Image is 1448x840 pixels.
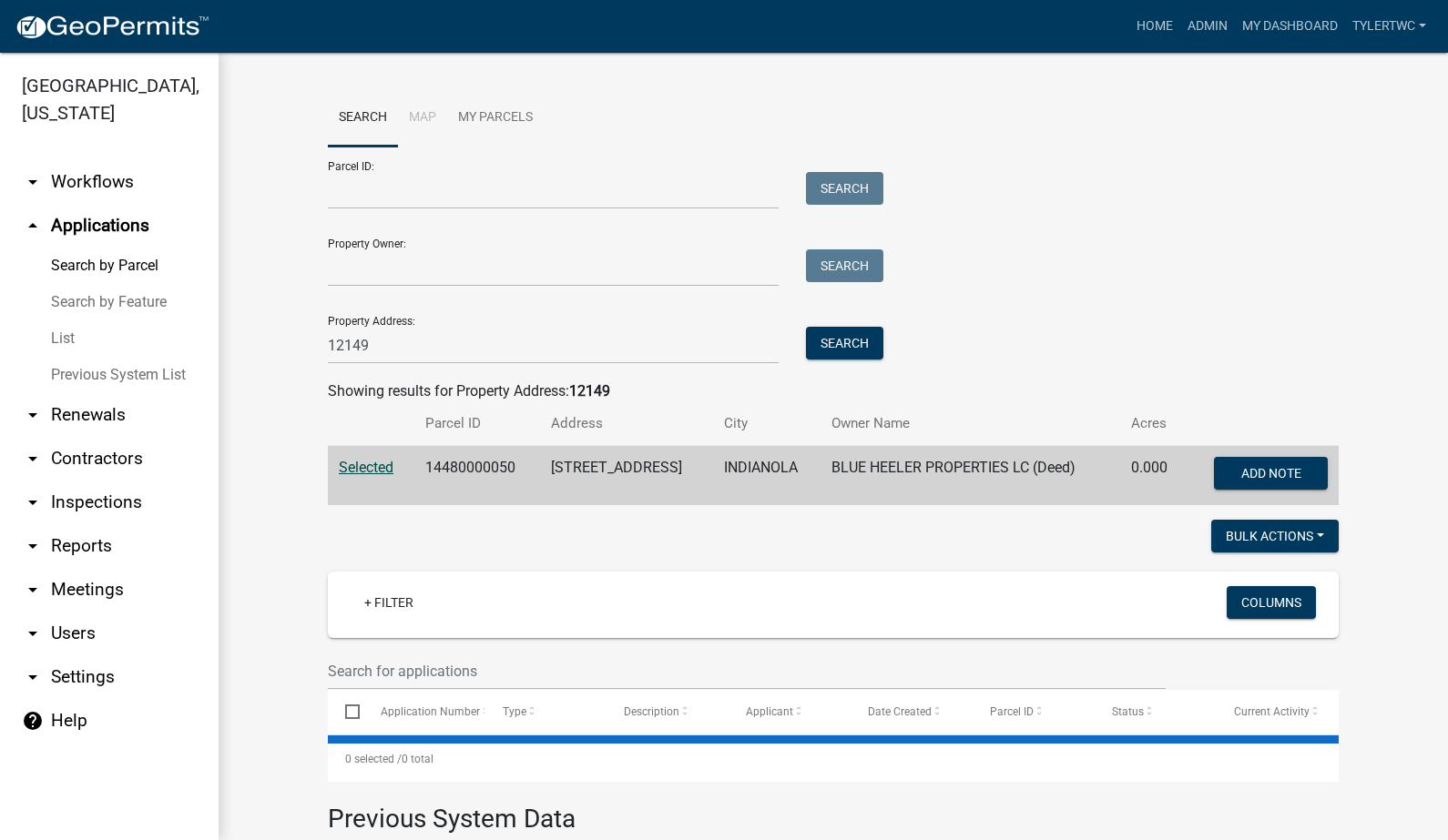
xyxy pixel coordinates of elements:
button: Add Note [1214,457,1328,490]
i: arrow_drop_down [22,491,44,513]
a: My Dashboard [1235,9,1345,44]
th: Address [540,402,712,445]
datatable-header-cell: Select [328,690,362,734]
th: Acres [1120,402,1186,445]
a: Home [1129,9,1180,44]
button: Search [806,172,883,205]
span: Date Created [868,705,932,718]
input: Search for applications [328,653,1166,690]
td: 0.000 [1120,446,1186,506]
i: arrow_drop_down [22,579,44,601]
td: INDIANOLA [713,446,821,506]
a: + Filter [350,586,428,619]
a: Search [328,89,398,147]
i: arrow_drop_down [22,622,44,644]
i: arrow_drop_up [22,215,44,237]
datatable-header-cell: Date Created [851,690,973,734]
th: Owner Name [821,402,1120,445]
button: Search [806,249,883,282]
span: Description [624,705,679,718]
span: Type [503,705,526,718]
datatable-header-cell: Applicant [729,690,851,734]
i: arrow_drop_down [22,404,44,426]
div: 0 total [328,736,1339,782]
button: Columns [1227,586,1316,619]
td: BLUE HEELER PROPERTIES LC (Deed) [821,446,1120,506]
i: help [22,710,44,732]
strong: 12149 [569,382,610,400]
th: City [713,402,821,445]
i: arrow_drop_down [22,448,44,470]
i: arrow_drop_down [22,171,44,193]
th: Parcel ID [414,402,541,445]
td: [STREET_ADDRESS] [540,446,712,506]
span: Add Note [1240,466,1300,481]
span: Current Activity [1234,705,1310,718]
h3: Previous System Data [328,782,1339,838]
datatable-header-cell: Current Activity [1217,690,1339,734]
datatable-header-cell: Type [484,690,607,734]
i: arrow_drop_down [22,535,44,557]
span: Application Number [381,705,480,718]
td: 14480000050 [414,446,541,506]
datatable-header-cell: Application Number [362,690,484,734]
span: Parcel ID [990,705,1034,718]
span: Status [1112,705,1144,718]
datatable-header-cell: Parcel ID [973,690,1095,734]
button: Search [806,327,883,359]
button: Bulk Actions [1211,520,1339,552]
a: Admin [1180,9,1235,44]
span: Applicant [746,705,793,718]
span: 0 selected / [345,753,402,765]
div: Showing results for Property Address: [328,380,1339,402]
datatable-header-cell: Status [1095,690,1217,734]
i: arrow_drop_down [22,666,44,688]
a: Selected [339,459,393,476]
a: My Parcels [447,89,544,147]
datatable-header-cell: Description [607,690,729,734]
a: TylerTWC [1345,9,1433,44]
